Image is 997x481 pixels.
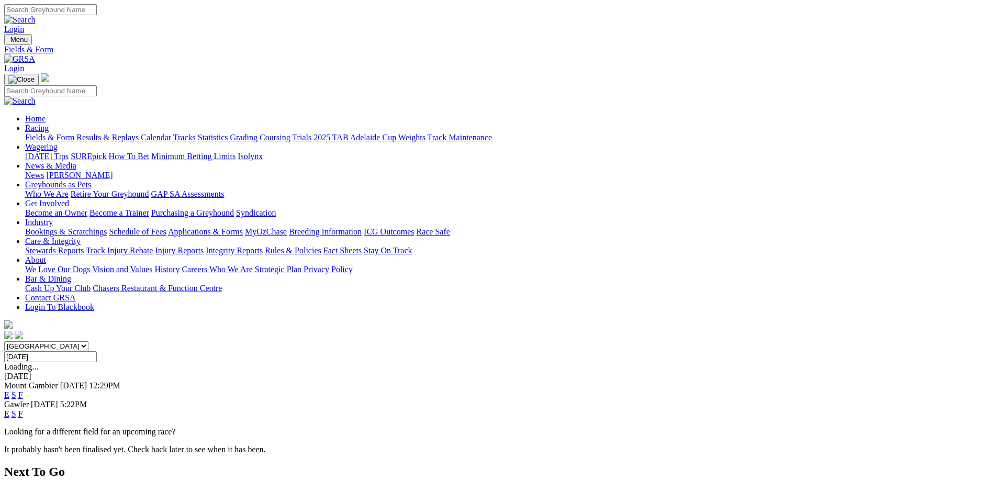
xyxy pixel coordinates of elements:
[364,227,414,236] a: ICG Outcomes
[364,246,412,255] a: Stay On Track
[265,246,321,255] a: Rules & Policies
[25,227,107,236] a: Bookings & Scratchings
[86,246,153,255] a: Track Injury Rebate
[25,255,46,264] a: About
[18,390,23,399] a: F
[8,75,35,84] img: Close
[25,208,993,218] div: Get Involved
[206,246,263,255] a: Integrity Reports
[25,246,993,255] div: Care & Integrity
[25,218,53,227] a: Industry
[25,133,74,142] a: Fields & Form
[255,265,301,274] a: Strategic Plan
[173,133,196,142] a: Tracks
[304,265,353,274] a: Privacy Policy
[4,34,32,45] button: Toggle navigation
[60,400,87,409] span: 5:22PM
[25,114,46,123] a: Home
[209,265,253,274] a: Who We Are
[4,331,13,339] img: facebook.svg
[25,133,993,142] div: Racing
[25,284,993,293] div: Bar & Dining
[25,208,87,217] a: Become an Owner
[60,381,87,390] span: [DATE]
[4,320,13,329] img: logo-grsa-white.png
[71,152,106,161] a: SUREpick
[238,152,263,161] a: Isolynx
[154,265,180,274] a: History
[89,208,149,217] a: Become a Trainer
[4,25,24,33] a: Login
[4,362,38,371] span: Loading...
[4,351,97,362] input: Select date
[4,64,24,73] a: Login
[25,284,91,293] a: Cash Up Your Club
[4,54,35,64] img: GRSA
[12,390,16,399] a: S
[4,390,9,399] a: E
[168,227,243,236] a: Applications & Forms
[25,237,81,245] a: Care & Integrity
[25,142,58,151] a: Wagering
[25,171,44,180] a: News
[109,152,150,161] a: How To Bet
[92,265,152,274] a: Vision and Values
[260,133,290,142] a: Coursing
[4,45,993,54] a: Fields & Form
[18,409,23,418] a: F
[4,381,58,390] span: Mount Gambier
[41,73,49,82] img: logo-grsa-white.png
[230,133,257,142] a: Grading
[25,227,993,237] div: Industry
[25,199,69,208] a: Get Involved
[25,152,69,161] a: [DATE] Tips
[4,15,36,25] img: Search
[25,124,49,132] a: Racing
[12,409,16,418] a: S
[292,133,311,142] a: Trials
[10,36,28,43] span: Menu
[89,381,120,390] span: 12:29PM
[71,189,149,198] a: Retire Your Greyhound
[93,284,222,293] a: Chasers Restaurant & Function Centre
[4,465,993,479] h2: Next To Go
[31,400,58,409] span: [DATE]
[46,171,113,180] a: [PERSON_NAME]
[151,152,236,161] a: Minimum Betting Limits
[15,331,23,339] img: twitter.svg
[428,133,492,142] a: Track Maintenance
[25,180,91,189] a: Greyhounds as Pets
[4,96,36,106] img: Search
[76,133,139,142] a: Results & Replays
[109,227,166,236] a: Schedule of Fees
[155,246,204,255] a: Injury Reports
[151,208,234,217] a: Purchasing a Greyhound
[151,189,225,198] a: GAP SA Assessments
[398,133,425,142] a: Weights
[25,274,71,283] a: Bar & Dining
[25,265,993,274] div: About
[182,265,207,274] a: Careers
[25,152,993,161] div: Wagering
[198,133,228,142] a: Statistics
[4,4,97,15] input: Search
[4,409,9,418] a: E
[25,171,993,180] div: News & Media
[4,372,993,381] div: [DATE]
[4,74,39,85] button: Toggle navigation
[416,227,450,236] a: Race Safe
[25,246,84,255] a: Stewards Reports
[25,303,94,311] a: Login To Blackbook
[25,161,76,170] a: News & Media
[245,227,287,236] a: MyOzChase
[4,400,29,409] span: Gawler
[25,293,75,302] a: Contact GRSA
[25,189,993,199] div: Greyhounds as Pets
[313,133,396,142] a: 2025 TAB Adelaide Cup
[141,133,171,142] a: Calendar
[4,85,97,96] input: Search
[25,265,90,274] a: We Love Our Dogs
[25,189,69,198] a: Who We Are
[236,208,276,217] a: Syndication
